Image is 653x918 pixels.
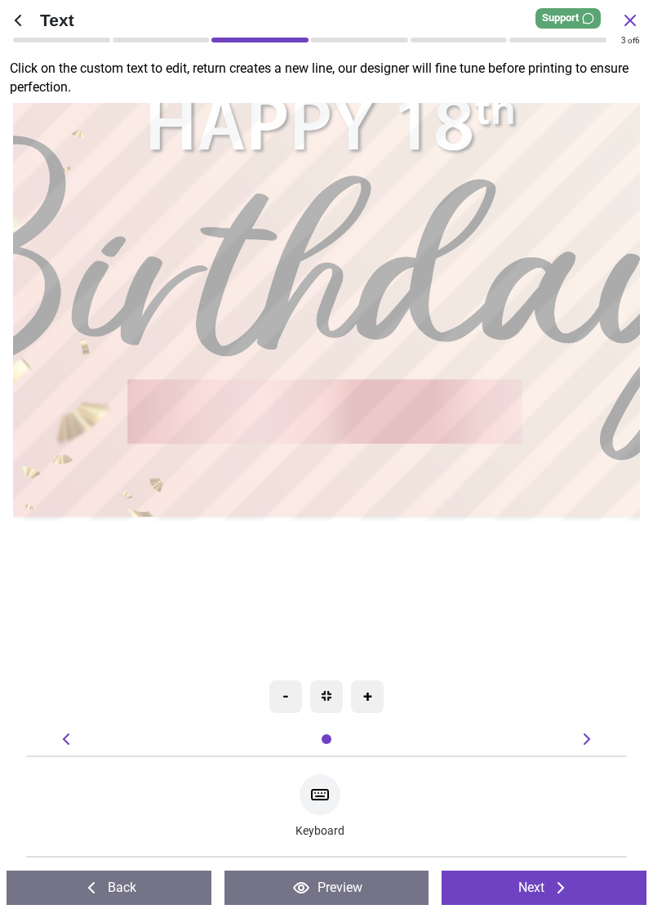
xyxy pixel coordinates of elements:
[351,680,384,713] div: +
[40,8,620,32] span: Text
[621,35,640,47] div: of 6
[10,60,653,96] p: Click on the custom text to edit, return creates a new line, our designer will fine tune before p...
[535,8,601,29] div: Support
[442,871,646,905] button: Next
[322,691,331,701] img: recenter
[224,871,429,905] button: Preview
[295,770,344,843] div: Keyboard
[7,871,211,905] button: Back
[621,36,626,45] span: 3
[269,680,302,713] div: -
